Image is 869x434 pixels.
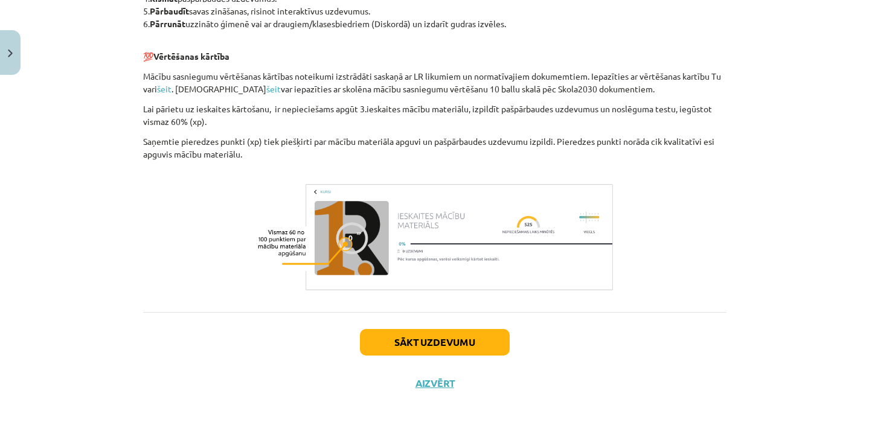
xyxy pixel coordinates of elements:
b: Pārrunāt [150,18,185,29]
b: Vērtēšanas kārtība [153,51,229,62]
button: Aizvērt [412,377,458,389]
button: Sākt uzdevumu [360,329,510,356]
p: Lai pārietu uz ieskaites kārtošanu, ir nepieciešams apgūt 3.ieskaites mācību materiālu, izpildīt ... [143,103,726,128]
p: 💯 [143,37,726,63]
a: šeit [157,83,172,94]
p: Mācību sasniegumu vērtēšanas kārtības noteikumi izstrādāti saskaņā ar LR likumiem un normatīvajie... [143,70,726,95]
b: Pārbaudīt [150,5,189,16]
p: Saņemtie pieredzes punkti (xp) tiek piešķirti par mācību materiāla apguvi un pašpārbaudes uzdevum... [143,135,726,173]
img: icon-close-lesson-0947bae3869378f0d4975bcd49f059093ad1ed9edebbc8119c70593378902aed.svg [8,49,13,57]
a: šeit [266,83,281,94]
